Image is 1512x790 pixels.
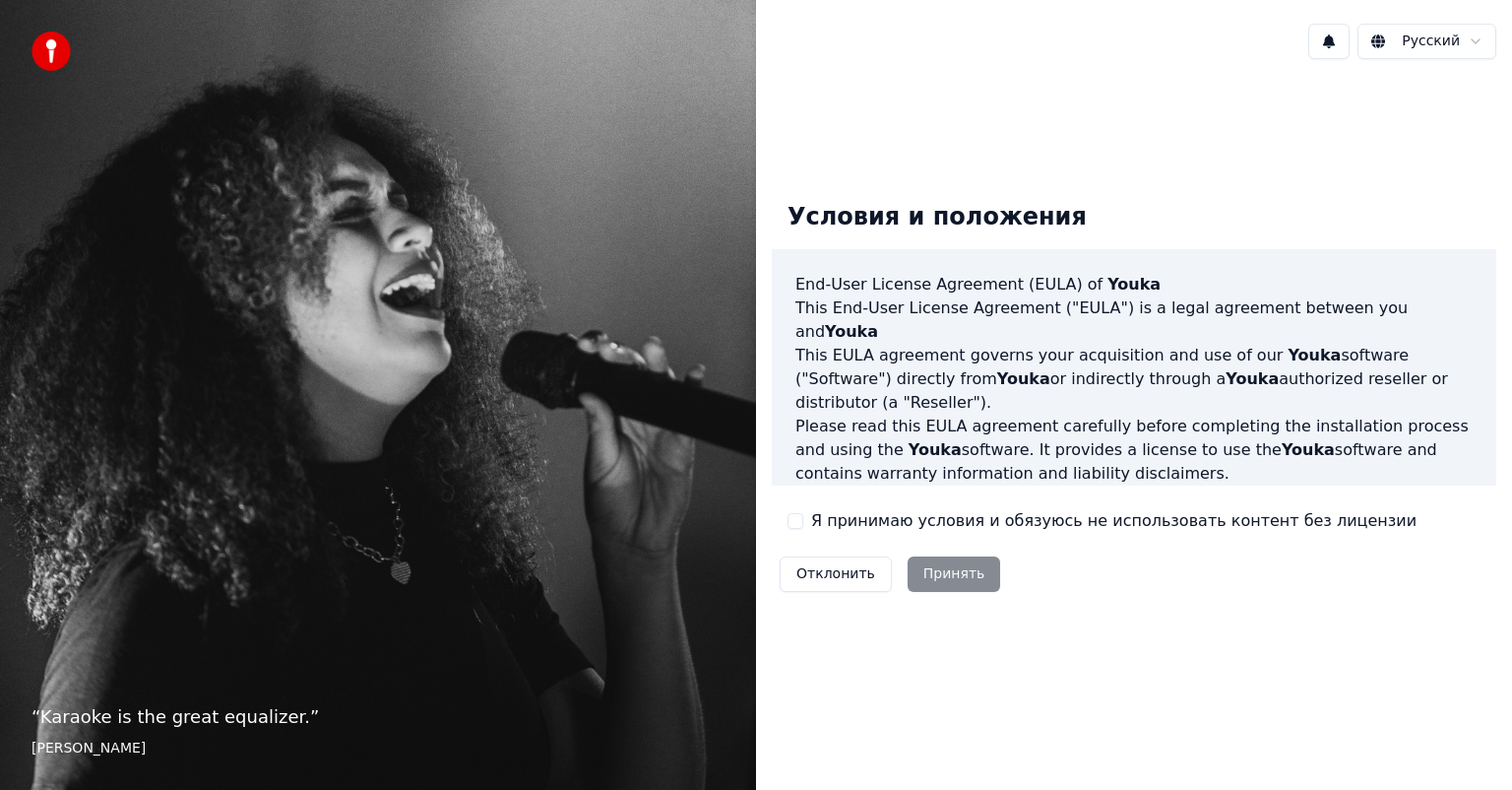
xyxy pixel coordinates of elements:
[1288,346,1341,364] span: Youka
[1282,440,1335,459] span: Youka
[811,509,1417,533] label: Я принимаю условия и обязуюсь не использовать контент без лицензии
[31,739,724,758] footer: [PERSON_NAME]
[772,186,1102,249] div: Условия и положения
[795,296,1473,344] p: This End-User License Agreement ("EULA") is a legal agreement between you and
[795,486,1473,580] p: If you register for a free trial of the software, this EULA agreement will also govern that trial...
[780,557,892,592] button: Отклонить
[31,32,71,71] img: youka
[909,440,962,459] span: Youka
[795,415,1473,486] p: Please read this EULA agreement carefully before completing the installation process and using th...
[1226,369,1279,388] span: Youka
[997,369,1050,388] span: Youka
[825,322,878,341] span: Youka
[31,703,724,731] p: “ Karaoke is the great equalizer. ”
[795,344,1473,415] p: This EULA agreement governs your acquisition and use of our software ("Software") directly from o...
[795,273,1473,296] h3: End-User License Agreement (EULA) of
[1107,275,1161,294] span: Youka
